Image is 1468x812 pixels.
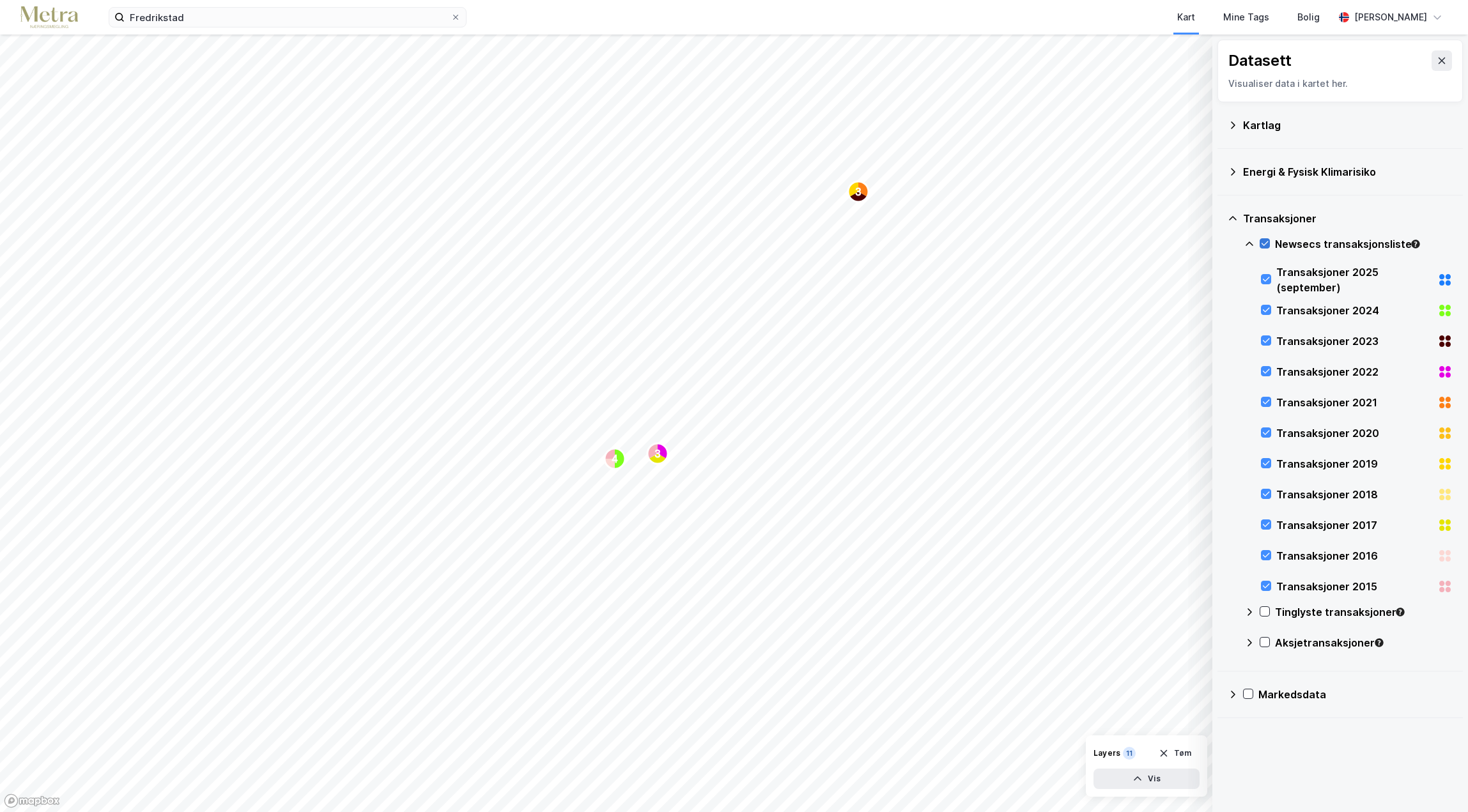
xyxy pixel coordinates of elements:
div: Transaksjoner 2020 [1276,425,1432,441]
text: 4 [612,454,618,464]
div: Transaksjoner 2018 [1276,487,1432,502]
button: Tøm [1150,743,1200,763]
div: Energi & Fysisk Klimarisiko [1243,164,1453,180]
div: Tinglyste transaksjoner [1275,604,1453,620]
div: Bolig [1297,10,1320,25]
div: Transaksjoner 2017 [1276,517,1432,533]
div: Datasett [1228,50,1292,71]
div: Aksjetransaksjoner [1275,635,1453,650]
div: Map marker [605,448,625,469]
div: Transaksjoner 2015 [1276,579,1432,594]
div: Map marker [647,443,668,464]
input: Søk på adresse, matrikkel, gårdeiere, leietakere eller personer [125,8,451,27]
div: Transaksjoner 2021 [1276,395,1432,410]
div: 11 [1123,747,1136,760]
div: Newsecs transaksjonsliste [1275,236,1453,252]
div: Map marker [848,181,869,202]
div: Visualiser data i kartet her. [1228,76,1452,91]
text: 3 [655,448,661,459]
div: Tooltip anchor [1395,606,1406,618]
iframe: Chat Widget [1404,751,1468,812]
div: Transaksjoner 2019 [1276,456,1432,471]
div: Transaksjoner 2023 [1276,333,1432,349]
div: Transaksjoner 2024 [1276,303,1432,318]
div: Kontrollprogram for chat [1404,751,1468,812]
div: Transaksjoner [1243,211,1453,226]
div: Transaksjoner 2022 [1276,364,1432,379]
div: [PERSON_NAME] [1354,10,1427,25]
a: Mapbox homepage [4,793,60,808]
div: Layers [1093,748,1120,758]
div: Tooltip anchor [1373,637,1385,648]
div: Transaksjoner 2016 [1276,548,1432,563]
div: Kart [1177,10,1195,25]
div: Transaksjoner 2025 (september) [1276,264,1432,295]
text: 3 [856,187,861,197]
div: Tooltip anchor [1410,238,1421,250]
div: Kartlag [1243,118,1453,133]
img: metra-logo.256734c3b2bbffee19d4.png [20,6,78,29]
div: Mine Tags [1223,10,1269,25]
div: Markedsdata [1258,687,1453,702]
button: Vis [1093,769,1200,789]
